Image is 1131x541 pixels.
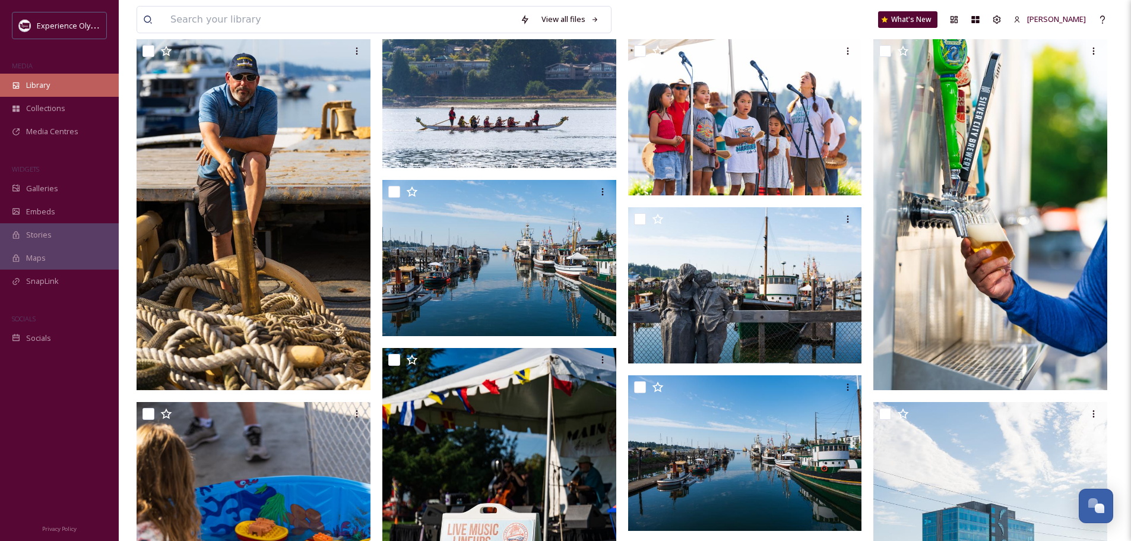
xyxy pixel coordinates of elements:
[42,525,77,533] span: Privacy Policy
[1008,8,1092,31] a: [PERSON_NAME]
[26,80,50,91] span: Library
[12,61,33,70] span: MEDIA
[26,333,51,344] span: Socials
[536,8,605,31] a: View all files
[19,20,31,31] img: download.jpeg
[26,126,78,137] span: Media Centres
[164,7,514,33] input: Search your library
[42,521,77,535] a: Privacy Policy
[628,207,862,363] img: Olympia Harbor Days 2023 048.jpg
[26,206,55,217] span: Embeds
[26,252,46,264] span: Maps
[628,375,862,531] img: Olympia Harbor Days 2023 044.jpg
[26,183,58,194] span: Galleries
[878,11,937,28] a: What's New
[382,12,616,168] img: Olympia Harbor Days 2023 049.jpg
[1079,489,1113,523] button: Open Chat
[26,103,65,114] span: Collections
[628,39,862,195] img: Olympia Harbor Days 2023 052.jpg
[12,314,36,323] span: SOCIALS
[12,164,39,173] span: WIDGETS
[26,276,59,287] span: SnapLink
[382,180,616,336] img: Olympia Harbor Days 2023 045.jpg
[26,229,52,241] span: Stories
[873,39,1107,390] img: Olympia Harbor Days 2023 051.jpg
[37,20,107,31] span: Experience Olympia
[1027,14,1086,24] span: [PERSON_NAME]
[137,39,370,390] img: Olympia Harbor Days 2023 054.jpg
